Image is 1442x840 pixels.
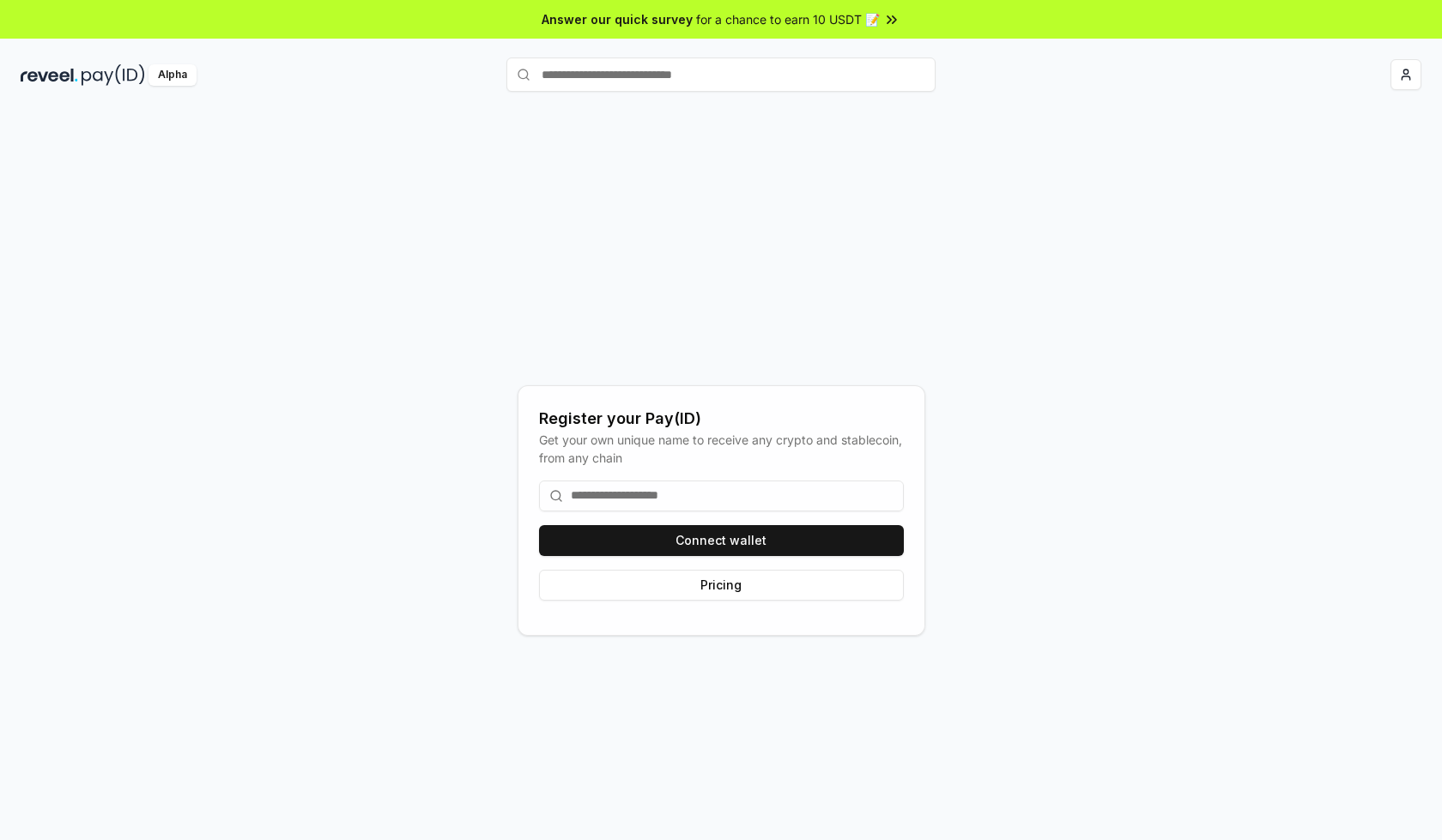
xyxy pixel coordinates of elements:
[148,64,197,86] div: Alpha
[539,525,904,556] button: Connect wallet
[696,10,880,28] span: for a chance to earn 10 USDT 📝
[539,407,904,431] div: Register your Pay(ID)
[542,10,693,28] span: Answer our quick survey
[539,431,904,467] div: Get your own unique name to receive any crypto and stablecoin, from any chain
[82,64,145,86] img: pay_id
[539,570,904,601] button: Pricing
[21,64,78,86] img: reveel_dark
